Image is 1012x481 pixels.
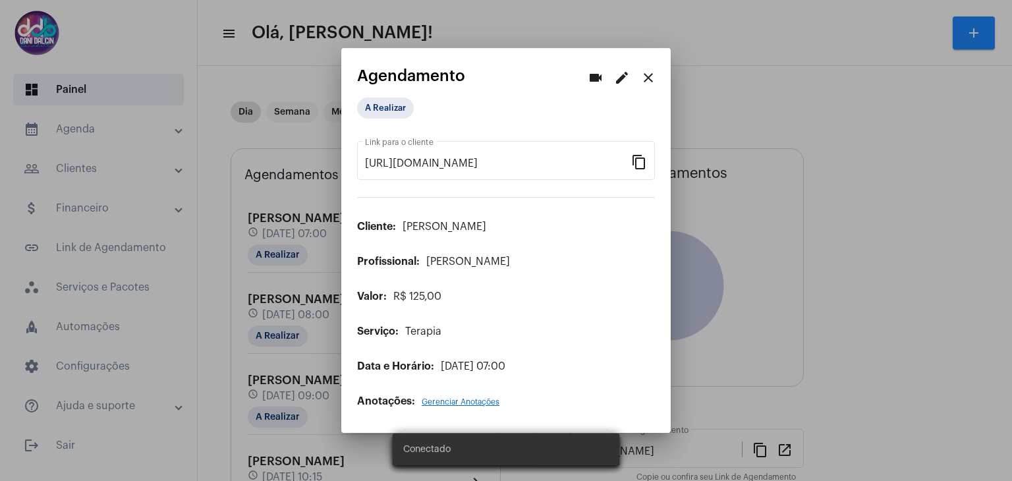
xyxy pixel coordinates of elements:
mat-icon: edit [614,70,630,86]
span: R$ 125,00 [393,291,441,302]
span: [PERSON_NAME] [403,221,486,232]
mat-chip: A Realizar [357,98,414,119]
span: Cliente: [357,221,396,232]
span: Anotações: [357,396,415,407]
span: [PERSON_NAME] [426,256,510,267]
span: Valor: [357,291,387,302]
span: Terapia [405,326,441,337]
span: Data e Horário: [357,361,434,372]
span: Conectado [403,443,451,456]
mat-icon: content_copy [631,154,647,169]
span: [DATE] 07:00 [441,361,505,372]
mat-icon: close [640,70,656,86]
input: Link [365,157,631,169]
span: Profissional: [357,256,420,267]
span: Gerenciar Anotações [422,398,499,406]
mat-icon: videocam [588,70,604,86]
span: Serviço: [357,326,399,337]
span: Agendamento [357,67,465,84]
